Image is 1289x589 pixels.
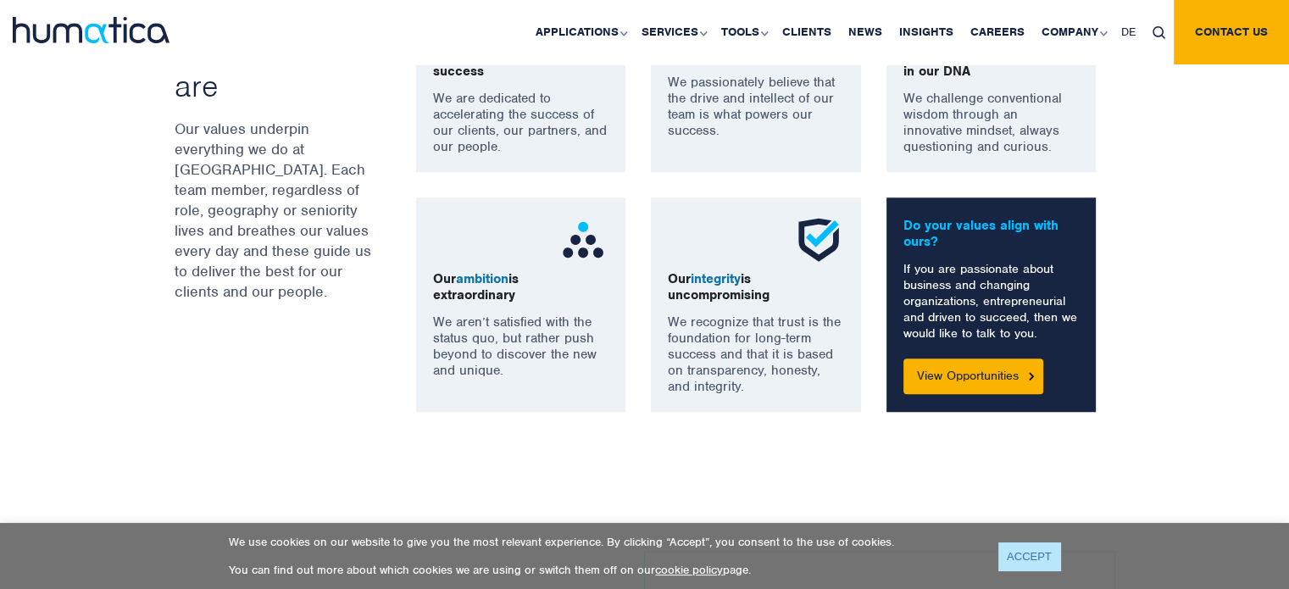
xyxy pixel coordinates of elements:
[433,314,609,379] p: We aren’t satisfied with the status quo, but rather push beyond to discover the new and unique.
[998,542,1060,570] a: ACCEPT
[229,563,977,577] p: You can find out more about which cookies we are using or switch them off on our page.
[433,91,609,155] p: We are dedicated to accelerating the success of our clients, our partners, and our people.
[903,91,1080,155] p: We challenge conventional wisdom through an innovative mindset, always questioning and curious.
[903,261,1080,342] p: If you are passionate about business and changing organizations, entrepreneurial and driven to su...
[1153,26,1165,39] img: search_icon
[691,270,741,287] span: integrity
[1121,25,1136,39] span: DE
[655,563,723,577] a: cookie policy
[13,17,169,43] img: logo
[793,214,844,265] img: ico
[668,271,844,303] p: Our is uncompromising
[903,218,1080,250] p: Do your values align with ours?
[668,314,844,395] p: We recognize that trust is the foundation for long-term success and that it is based on transpare...
[1029,372,1034,380] img: Button
[668,75,844,139] p: We passionately believe that the drive and intellect of our team is what powers our success.
[175,119,374,302] p: Our values underpin everything we do at [GEOGRAPHIC_DATA]. Each team member, regardless of role, ...
[903,358,1043,394] a: View Opportunities
[558,214,608,265] img: ico
[175,5,374,102] h3: The that define who we are
[456,270,508,287] span: ambition
[433,271,609,303] p: Our is extraordinary
[229,535,977,549] p: We use cookies on our website to give you the most relevant experience. By clicking “Accept”, you...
